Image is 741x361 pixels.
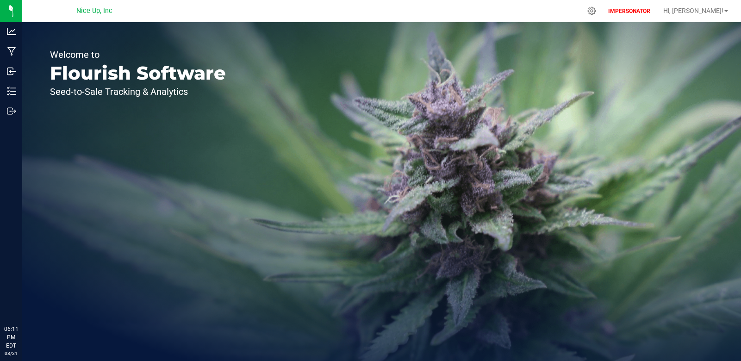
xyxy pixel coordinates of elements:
p: 06:11 PM EDT [4,325,18,350]
p: Seed-to-Sale Tracking & Analytics [50,87,226,96]
div: Manage settings [586,6,598,15]
inline-svg: Analytics [7,27,16,36]
span: Hi, [PERSON_NAME]! [663,7,723,14]
p: Welcome to [50,50,226,59]
inline-svg: Manufacturing [7,47,16,56]
span: Nice Up, Inc [76,7,112,15]
p: IMPERSONATOR [604,7,654,15]
inline-svg: Inbound [7,67,16,76]
p: 08/21 [4,350,18,357]
inline-svg: Outbound [7,106,16,116]
p: Flourish Software [50,64,226,82]
inline-svg: Inventory [7,87,16,96]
